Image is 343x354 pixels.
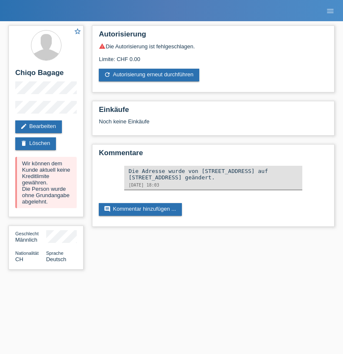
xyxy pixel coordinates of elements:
[15,69,77,81] h2: Chiqo Bagage
[15,230,46,243] div: Männlich
[15,231,39,236] span: Geschlecht
[322,8,339,13] a: menu
[99,118,328,131] div: Noch keine Einkäufe
[128,168,298,181] div: Die Adresse wurde von [STREET_ADDRESS] auf [STREET_ADDRESS] geändert.
[99,203,182,216] a: commentKommentar hinzufügen ...
[15,137,56,150] a: deleteLöschen
[15,256,23,262] span: Schweiz
[99,43,328,50] div: Die Autorisierung ist fehlgeschlagen.
[99,30,328,43] h2: Autorisierung
[99,43,106,50] i: warning
[99,69,199,81] a: refreshAutorisierung erneut durchführen
[20,123,27,130] i: edit
[46,251,64,256] span: Sprache
[104,71,111,78] i: refresh
[74,28,81,36] a: star_border
[74,28,81,35] i: star_border
[46,256,67,262] span: Deutsch
[104,206,111,212] i: comment
[20,140,27,147] i: delete
[128,183,298,187] div: [DATE] 18:03
[326,7,335,15] i: menu
[99,149,328,162] h2: Kommentare
[99,50,328,62] div: Limite: CHF 0.00
[99,106,328,118] h2: Einkäufe
[15,251,39,256] span: Nationalität
[15,120,62,133] a: editBearbeiten
[15,157,77,208] div: Wir können dem Kunde aktuell keine Kreditlimite gewähren. Die Person wurde ohne Grundangabe abgel...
